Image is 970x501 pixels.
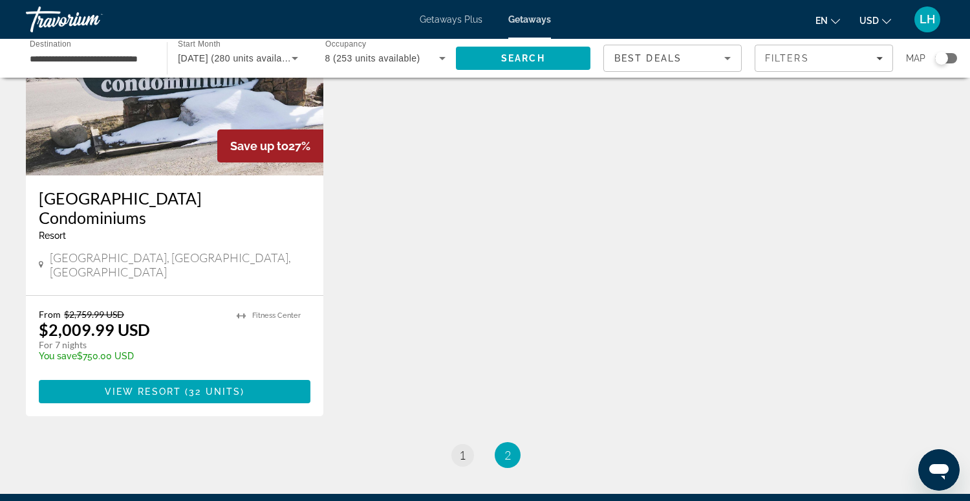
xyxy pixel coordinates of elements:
button: View Resort(32 units) [39,380,310,403]
span: Filters [765,53,809,63]
span: You save [39,351,77,361]
button: Filters [755,45,893,72]
span: Search [501,53,545,63]
span: Save up to [230,139,288,153]
a: [GEOGRAPHIC_DATA] Condominiums [39,188,310,227]
span: [DATE] (280 units available) [178,53,298,63]
button: Search [456,47,590,70]
div: 27% [217,129,323,162]
a: Getaways [508,14,551,25]
nav: Pagination [26,442,944,468]
span: ( ) [181,386,244,397]
p: For 7 nights [39,339,224,351]
span: $2,759.99 USD [64,309,124,320]
span: USD [859,16,879,26]
span: en [815,16,828,26]
span: From [39,309,61,320]
button: User Menu [911,6,944,33]
p: $750.00 USD [39,351,224,361]
span: Best Deals [614,53,682,63]
mat-select: Sort by [614,50,731,66]
span: LH [920,13,935,26]
span: Destination [30,39,71,48]
span: Occupancy [325,40,366,49]
iframe: Button to launch messaging window [918,449,960,491]
span: [GEOGRAPHIC_DATA], [GEOGRAPHIC_DATA], [GEOGRAPHIC_DATA] [50,251,310,279]
button: Change language [815,11,840,30]
span: 8 (253 units available) [325,53,420,63]
p: $2,009.99 USD [39,320,150,339]
span: 32 units [189,386,241,397]
a: Getaways Plus [420,14,482,25]
a: Travorium [26,3,155,36]
span: 1 [459,448,466,462]
span: Fitness Center [252,311,301,320]
span: View Resort [105,386,181,397]
span: Start Month [178,40,221,49]
span: 2 [504,448,511,462]
span: Resort [39,230,66,241]
span: Map [906,49,925,67]
button: Change currency [859,11,891,30]
input: Select destination [30,51,150,67]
